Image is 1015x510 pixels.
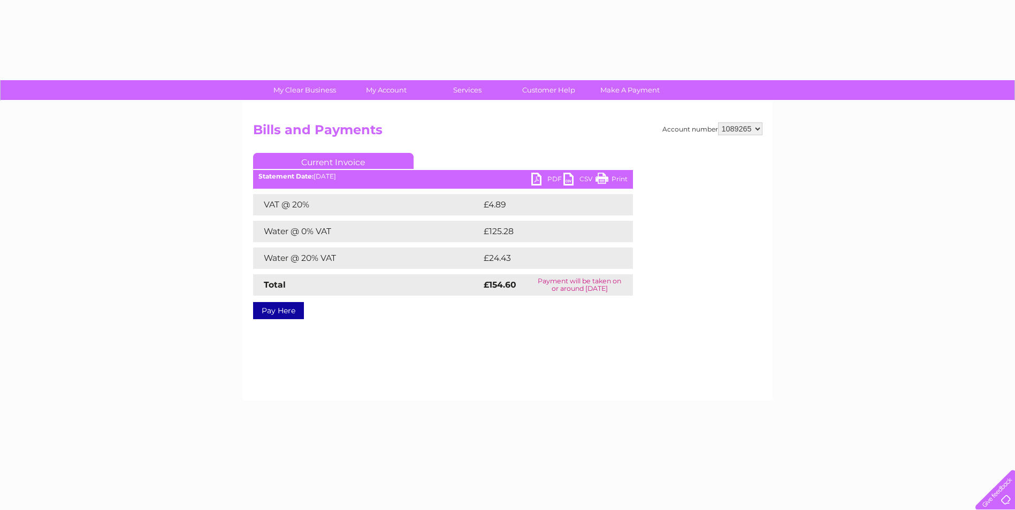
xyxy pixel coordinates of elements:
[481,194,608,215] td: £4.89
[253,221,481,242] td: Water @ 0% VAT
[253,153,414,169] a: Current Invoice
[531,173,563,188] a: PDF
[526,274,633,296] td: Payment will be taken on or around [DATE]
[253,173,633,180] div: [DATE]
[258,172,314,180] b: Statement Date:
[586,80,674,100] a: Make A Payment
[253,122,762,143] h2: Bills and Payments
[484,280,516,290] strong: £154.60
[563,173,596,188] a: CSV
[423,80,512,100] a: Services
[596,173,628,188] a: Print
[481,248,612,269] td: £24.43
[253,194,481,215] td: VAT @ 20%
[505,80,593,100] a: Customer Help
[253,302,304,319] a: Pay Here
[261,80,349,100] a: My Clear Business
[481,221,613,242] td: £125.28
[253,248,481,269] td: Water @ 20% VAT
[264,280,286,290] strong: Total
[662,122,762,135] div: Account number
[342,80,430,100] a: My Account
